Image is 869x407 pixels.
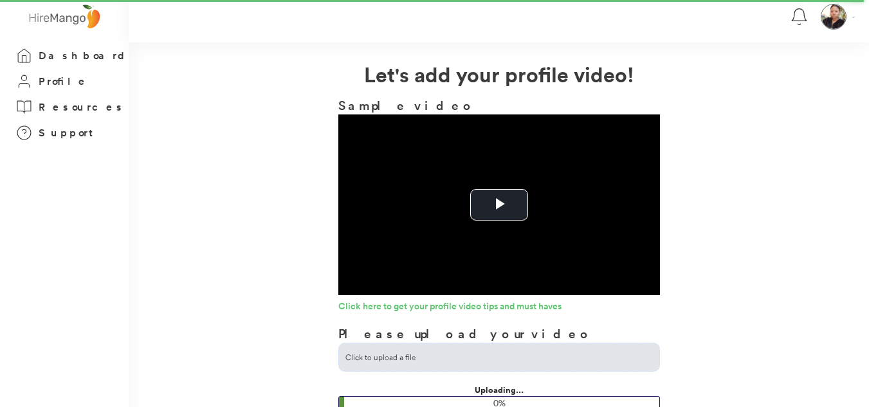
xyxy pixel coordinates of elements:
h3: Support [39,125,99,141]
h2: Let's add your profile video! [129,59,869,89]
h3: Please upload your video [338,324,592,343]
h3: Sample video [338,96,660,114]
div: Uploading... [338,384,660,396]
img: logo%20-%20hiremango%20gray.png [25,2,104,32]
h3: Dashboard [39,48,129,64]
h3: Resources [39,99,125,115]
div: Video Player [338,114,660,295]
button: Play Video [470,189,528,221]
img: IMG_20240518_112402.jpg.png [821,5,846,29]
h3: Profile [39,73,89,89]
a: Click here to get your profile video tips and must haves [338,302,660,314]
img: Vector [852,17,855,18]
